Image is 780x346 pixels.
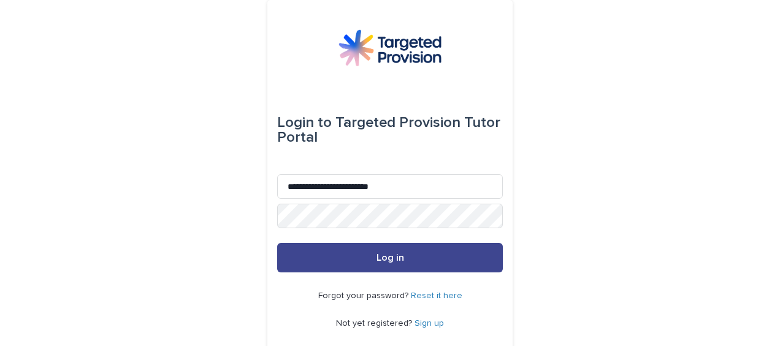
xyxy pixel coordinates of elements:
[377,253,404,263] span: Log in
[336,319,415,328] span: Not yet registered?
[318,291,411,300] span: Forgot your password?
[411,291,462,300] a: Reset it here
[277,115,332,130] span: Login to
[338,29,442,66] img: M5nRWzHhSzIhMunXDL62
[277,106,503,155] div: Targeted Provision Tutor Portal
[277,243,503,272] button: Log in
[415,319,444,328] a: Sign up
